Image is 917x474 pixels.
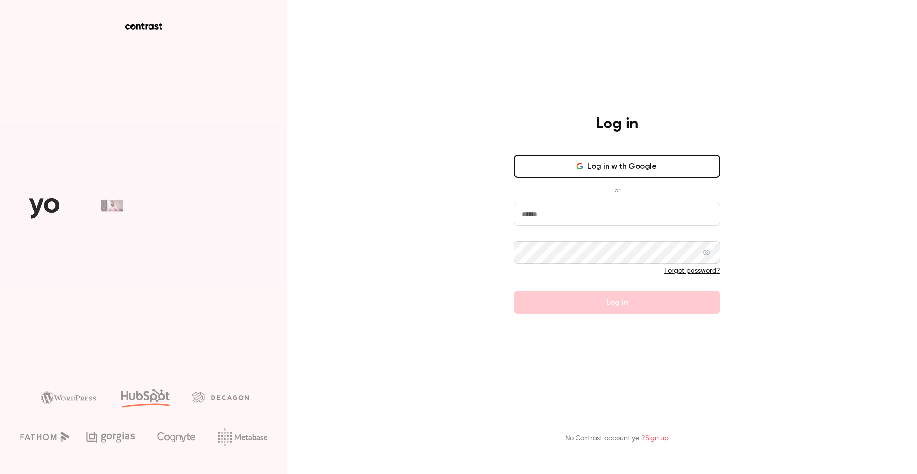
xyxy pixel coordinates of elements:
[609,185,625,195] span: or
[664,267,720,274] a: Forgot password?
[645,435,669,442] a: Sign up
[565,433,669,443] p: No Contrast account yet?
[192,392,249,402] img: decagon
[514,155,720,178] button: Log in with Google
[596,115,638,134] h4: Log in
